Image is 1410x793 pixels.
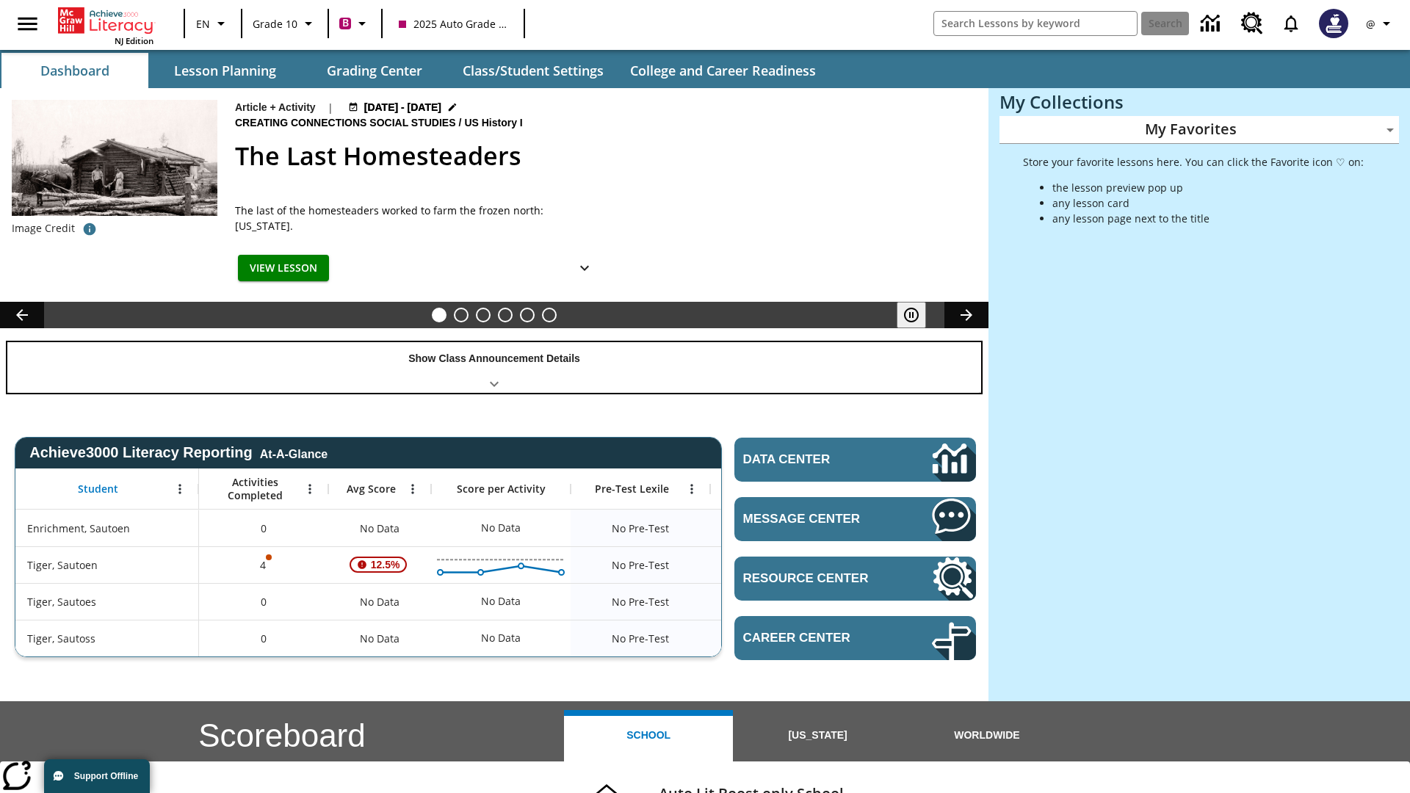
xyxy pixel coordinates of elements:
span: [DATE] - [DATE] [364,100,441,115]
button: School [564,710,733,761]
span: 2025 Auto Grade 10 [399,16,507,32]
button: College and Career Readiness [618,53,828,88]
span: Score per Activity [457,482,546,496]
input: search field [934,12,1137,35]
div: 0, Enrichment, Sautoen [199,510,328,546]
div: No Data, Tiger, Sautoss [710,620,850,656]
div: At-A-Glance [260,445,328,461]
span: Tiger, Sautoss [27,631,95,646]
button: Open Menu [402,478,424,500]
button: Dashboard [1,53,148,88]
span: | [328,100,333,115]
div: Show Class Announcement Details [7,342,981,393]
a: Resource Center, Will open in new tab [1232,4,1272,43]
button: Grading Center [301,53,448,88]
div: No Data, Enrichment, Sautoen [474,513,528,543]
div: 0, Tiger, Sautoes [199,583,328,620]
button: Slide 4 Defining Our Government's Purpose [498,308,513,322]
p: Image Credit [12,221,75,236]
div: No Data, Enrichment, Sautoen [328,510,431,546]
div: No Data, Tiger, Sautoen [710,546,850,583]
button: Support Offline [44,759,150,793]
span: Avg Score [347,482,396,496]
span: Tiger, Sautoes [27,594,96,609]
span: 0 [261,631,267,646]
span: Resource Center [743,571,888,586]
span: No Data [352,587,407,617]
span: No Data [352,623,407,653]
button: Slide 5 Pre-release lesson [520,308,535,322]
span: 0 [261,521,267,536]
span: No Pre-Test, Tiger, Sautoen [612,557,669,573]
button: Slide 3 Climbing Mount Tai [476,308,491,322]
span: Student [78,482,118,496]
span: Achieve3000 Literacy Reporting [29,444,328,461]
button: Aug 24 - Aug 24 Choose Dates [345,100,461,115]
button: Worldwide [903,710,1071,761]
span: US History I [464,115,525,131]
p: 4 [258,557,269,573]
button: [US_STATE] [733,710,902,761]
p: Store your favorite lessons here. You can click the Favorite icon ♡ on: [1023,154,1364,170]
span: Support Offline [74,771,138,781]
span: EN [196,16,210,32]
span: / [459,117,462,128]
div: Home [58,4,153,46]
button: Lesson carousel, Next [944,302,988,328]
div: No Data, Tiger, Sautoss [474,623,528,653]
button: Slide 1 The Last Homesteaders [432,308,446,322]
div: 0, Tiger, Sautoss [199,620,328,656]
span: NJ Edition [115,35,153,46]
button: Open side menu [6,2,49,46]
p: Article + Activity [235,100,316,115]
div: My Favorites [999,116,1399,144]
div: No Data, Tiger, Sautoes [328,583,431,620]
span: Message Center [743,512,888,526]
a: Career Center [734,616,976,660]
button: Slide 6 Career Lesson [542,308,557,322]
a: Home [58,6,153,35]
li: any lesson page next to the title [1052,211,1364,226]
button: Language: EN, Select a language [189,10,236,37]
div: No Data, Tiger, Sautoes [710,583,850,620]
div: No Data, Tiger, Sautoss [328,620,431,656]
span: The last of the homesteaders worked to farm the frozen north: Alaska. [235,203,602,233]
div: The last of the homesteaders worked to farm the frozen north: [US_STATE]. [235,203,602,233]
li: any lesson card [1052,195,1364,211]
button: Open Menu [681,478,703,500]
span: No Data [352,513,407,543]
img: Avatar [1319,9,1348,38]
h3: My Collections [999,92,1399,112]
div: Pause [897,302,941,328]
span: B [342,14,349,32]
button: Lesson Planning [151,53,298,88]
li: the lesson preview pop up [1052,180,1364,195]
button: Open Menu [299,478,321,500]
p: Show Class Announcement Details [408,351,580,366]
button: Boost Class color is violet red. Change class color [333,10,377,37]
div: No Data, Tiger, Sautoes [474,587,528,616]
button: Open Menu [169,478,191,500]
button: View Lesson [238,255,329,282]
span: 12.5% [365,551,406,578]
span: @ [1366,16,1375,32]
a: Message Center [734,497,976,541]
span: Creating Connections Social Studies [235,115,459,131]
div: No Data, Enrichment, Sautoen [710,510,850,546]
span: No Pre-Test, Enrichment, Sautoen [612,521,669,536]
span: 0 [261,594,267,609]
a: Notifications [1272,4,1310,43]
a: Data Center [734,438,976,482]
span: Career Center [743,631,888,645]
a: Data Center [1192,4,1232,44]
div: , 12.5%, Attention! This student's Average First Try Score of 12.5% is below 65%, Tiger, Sautoen [328,546,431,583]
span: No Pre-Test, Tiger, Sautoes [612,594,669,609]
span: Activities Completed [206,476,303,502]
button: Show Details [570,255,599,282]
button: Image credit: Frank and Frances Carpenter collection/Library of Congress [75,216,104,242]
span: No Pre-Test, Tiger, Sautoss [612,631,669,646]
span: Tiger, Sautoen [27,557,98,573]
div: 4, One or more Activity scores may be invalid., Tiger, Sautoen [199,546,328,583]
button: Class/Student Settings [451,53,615,88]
a: Resource Center, Will open in new tab [734,557,976,601]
